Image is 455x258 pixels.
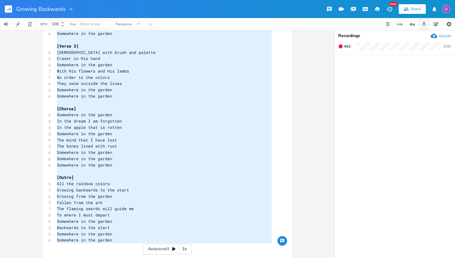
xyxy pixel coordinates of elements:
[383,4,395,14] button: New
[143,244,192,254] div: Autoscroll
[57,125,122,130] span: In the apple that is rotten
[57,87,112,92] span: Somewhere in the garden
[57,93,112,99] span: Somewhere in the garden
[57,118,122,124] span: In the dream I am forgotten
[344,44,351,49] span: Rec
[57,68,129,74] span: With His flowers and His lambs
[57,31,112,36] span: Somewhere in the garden
[57,43,79,49] span: [Verse 3]
[40,23,47,26] div: BPM
[57,175,74,180] span: [Outro]
[399,4,426,14] button: Share
[57,106,76,111] span: [Chorus]
[57,156,112,161] span: Somewhere in the garden
[57,219,112,224] span: Somewhere in the garden
[57,143,117,149] span: The bones lined with rust
[336,42,353,51] button: Rec
[70,22,76,26] div: Key
[57,150,112,155] span: Somewhere in the garden
[439,33,451,38] div: Upload
[57,200,103,205] span: Fallen from the ark
[115,22,132,26] div: Transpose
[57,162,112,168] span: Somewhere in the garden
[57,75,110,80] span: No order to the colors
[179,244,190,254] div: 3x
[444,45,451,48] div: 0:00
[411,6,421,12] div: Share
[57,187,129,193] span: Growing backwards to the start
[57,237,112,243] span: Somewhere in the garden
[338,34,451,38] div: Recordings
[442,5,450,13] img: Dylan
[57,194,112,199] span: Growing from the garden
[57,81,122,86] span: They swim outside the lines
[431,33,451,39] button: Upload
[57,50,156,55] span: [DEMOGRAPHIC_DATA] with brush and palette
[16,6,66,12] span: Growing Backwards
[57,112,112,117] span: Somewhere in the garden
[57,137,117,143] span: The mind that I have lost
[57,62,112,67] span: Somewhere in the garden
[57,206,134,211] span: The flaming swords will guide me
[57,225,110,230] span: Backwards to the start
[57,231,112,237] span: Somewhere in the garden
[57,181,110,186] span: All the rainbow colors
[57,212,110,218] span: To where I must depart
[57,56,100,61] span: Eraser in His hand
[389,2,397,6] div: New
[57,131,112,136] span: Somewhere in the garden
[80,21,100,27] span: Enter a key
